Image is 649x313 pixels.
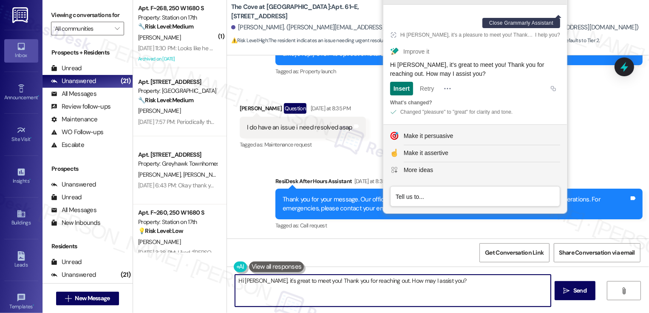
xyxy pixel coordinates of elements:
div: [DATE] 7:57 PM: Periodically the WiFi will slow down or almost stop working but during the evenin... [138,118,493,126]
div: Unread [51,258,82,267]
div: [PERSON_NAME]. ([PERSON_NAME][EMAIL_ADDRESS][DOMAIN_NAME]) [231,23,434,32]
img: ResiDesk Logo [12,7,30,23]
span: : The resident indicates an issue needing urgent resolution. The 'asap' suggests a need for promp... [231,36,600,45]
div: Unanswered [51,180,96,189]
div: [PERSON_NAME] [240,103,366,117]
div: Property: Station on 17th [138,218,217,227]
div: Tagged as: [275,219,643,232]
a: Site Visit • [4,123,38,146]
label: Viewing conversations for [51,9,124,22]
span: [PERSON_NAME] [138,238,181,246]
div: I do have an issue i need resolved asap [247,123,352,132]
span: • [38,93,39,99]
div: Unread [51,64,82,73]
div: Apt. F~268, 250 W 1680 S [138,4,217,13]
button: Get Conversation Link [479,243,549,262]
span: [PERSON_NAME] [183,171,225,178]
div: Unanswered [51,270,96,279]
div: Escalate [51,141,84,149]
div: New Inbounds [51,218,100,227]
div: Tagged as: [275,65,643,78]
div: (21) [119,268,133,281]
div: Property: [GEOGRAPHIC_DATA] Townhomes [138,86,217,95]
div: All Messages [51,89,96,98]
span: [PERSON_NAME] [138,107,181,115]
strong: ⚠️ Risk Level: High [231,37,268,44]
div: WO Follow-ups [51,128,103,137]
div: Apt. F~260, 250 W 1680 S [138,208,217,217]
div: [DATE] 11:30 PM: Looks like he made his way out of it. So I guess everything is fine [138,44,334,52]
i:  [564,287,570,294]
a: Insights • [4,165,38,188]
span: [PERSON_NAME] [138,171,183,178]
a: Leads [4,249,38,272]
div: All Messages [51,206,96,215]
div: Archived on [DATE] [137,54,218,64]
div: [DATE] at 8:35 PM [309,104,351,113]
div: [DATE] 6:43 PM: Okay thank you! It is the outdoor trash bin. The ACE one [138,181,315,189]
div: ResiDesk After Hours Assistant [275,177,643,189]
a: Inbox [4,39,38,62]
span: Property launch [300,68,336,75]
div: Prospects [43,164,133,173]
div: Unanswered [51,77,96,86]
button: Send [555,281,596,300]
div: Apt. [STREET_ADDRESS] [138,150,217,159]
textarea: To enrich screen reader interactions, please activate Accessibility in Grammarly extension settings [235,275,551,307]
div: Unread [51,193,82,202]
span: New Message [75,294,110,303]
strong: 🔧 Risk Level: Medium [138,96,193,104]
strong: 💡 Risk Level: Low [138,227,183,235]
div: Prospects + Residents [43,48,133,57]
i:  [115,25,119,32]
strong: 🔧 Risk Level: Medium [138,23,193,30]
span: Share Conversation via email [559,248,635,257]
div: [DATE] at 8:35 PM [352,177,394,186]
div: Apt. [STREET_ADDRESS] [138,78,217,86]
span: • [33,302,34,308]
button: New Message [56,292,119,305]
div: Property: Station on 17th [138,13,217,22]
span: • [29,177,31,183]
span: • [31,135,32,141]
div: Property: Greyhawk Townhomes [138,159,217,168]
i:  [621,287,627,294]
button: Share Conversation via email [554,243,640,262]
span: Call request [300,222,327,229]
div: Thank you for your message. Our offices are currently closed, but we will contact you when we res... [283,195,629,213]
span: Maintenance request [264,141,312,148]
div: Review follow-ups [51,102,111,111]
span: Send [573,286,587,295]
div: Tagged as: [240,138,366,151]
div: Question [284,103,306,114]
i:  [65,295,71,302]
div: (21) [119,75,133,88]
b: The Cove at [GEOGRAPHIC_DATA]: Apt. 61~E, [STREET_ADDRESS] [231,3,401,21]
a: Buildings [4,207,38,230]
input: All communities [55,22,111,35]
span: Get Conversation Link [485,248,544,257]
div: Maintenance [51,115,98,124]
span: [PERSON_NAME] [138,34,181,41]
div: Residents [43,242,133,251]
